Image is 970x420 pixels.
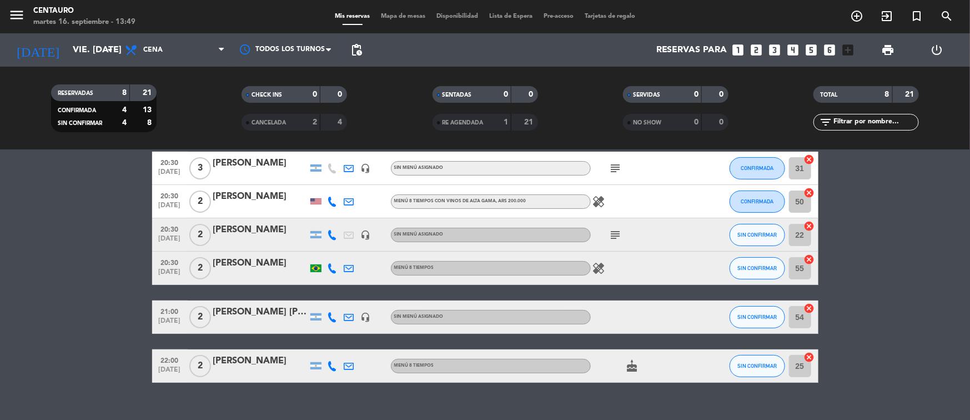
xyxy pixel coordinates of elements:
[737,265,777,271] span: SIN CONFIRMAR
[213,256,308,271] div: [PERSON_NAME]
[504,91,508,98] strong: 0
[156,156,184,168] span: 20:30
[33,17,135,28] div: martes 16. septiembre - 13:49
[156,353,184,366] span: 22:00
[8,38,67,62] i: [DATE]
[633,92,660,98] span: SERVIDAS
[252,120,286,126] span: CANCELADA
[592,195,606,208] i: healing
[741,165,773,171] span: CONFIRMADA
[730,355,785,377] button: SIN CONFIRMAR
[819,116,832,129] i: filter_list
[730,224,785,246] button: SIN CONFIRMAR
[484,13,538,19] span: Lista de Espera
[394,363,434,368] span: MENÚ 8 TIEMPOS
[189,191,211,213] span: 2
[719,118,726,126] strong: 0
[538,13,579,19] span: Pre-acceso
[906,91,917,98] strong: 21
[609,162,622,175] i: subject
[656,45,727,56] span: Reservas para
[730,157,785,179] button: CONFIRMADA
[189,306,211,328] span: 2
[58,108,96,113] span: CONFIRMADA
[338,91,345,98] strong: 0
[880,9,893,23] i: exit_to_app
[143,106,154,114] strong: 13
[361,163,371,173] i: headset_mic
[529,91,535,98] strong: 0
[361,312,371,322] i: headset_mic
[394,314,444,319] span: Sin menú asignado
[156,202,184,214] span: [DATE]
[524,118,535,126] strong: 21
[143,89,154,97] strong: 21
[213,156,308,171] div: [PERSON_NAME]
[122,119,127,127] strong: 4
[361,230,371,240] i: headset_mic
[804,352,815,363] i: cancel
[910,9,923,23] i: turned_in_not
[850,9,863,23] i: add_circle_outline
[252,92,282,98] span: CHECK INS
[213,305,308,319] div: [PERSON_NAME] [PERSON_NAME] poroll
[768,43,782,57] i: looks_3
[592,262,606,275] i: healing
[823,43,837,57] i: looks_6
[804,221,815,232] i: cancel
[750,43,764,57] i: looks_two
[841,43,856,57] i: add_box
[213,354,308,368] div: [PERSON_NAME]
[504,118,508,126] strong: 1
[394,166,444,170] span: Sin menú asignado
[626,359,639,373] i: cake
[156,168,184,181] span: [DATE]
[931,43,944,57] i: power_settings_new
[731,43,746,57] i: looks_one
[633,120,661,126] span: NO SHOW
[804,154,815,165] i: cancel
[58,91,93,96] span: RESERVADAS
[33,6,135,17] div: Centauro
[147,119,154,127] strong: 8
[156,304,184,317] span: 21:00
[189,355,211,377] span: 2
[8,7,25,27] button: menu
[730,257,785,279] button: SIN CONFIRMAR
[730,191,785,213] button: CONFIRMADA
[940,9,953,23] i: search
[912,33,962,67] div: LOG OUT
[375,13,431,19] span: Mapa de mesas
[730,306,785,328] button: SIN CONFIRMAR
[443,92,472,98] span: SENTADAS
[496,199,526,203] span: , ARS 200.000
[431,13,484,19] span: Disponibilidad
[156,189,184,202] span: 20:30
[189,257,211,279] span: 2
[156,366,184,379] span: [DATE]
[338,118,345,126] strong: 4
[609,228,622,242] i: subject
[189,157,211,179] span: 3
[786,43,801,57] i: looks_4
[213,223,308,237] div: [PERSON_NAME]
[313,118,317,126] strong: 2
[804,254,815,265] i: cancel
[694,91,698,98] strong: 0
[156,256,184,268] span: 20:30
[694,118,698,126] strong: 0
[579,13,641,19] span: Tarjetas de regalo
[394,232,444,237] span: Sin menú asignado
[881,43,894,57] span: print
[737,314,777,320] span: SIN CONFIRMAR
[737,232,777,238] span: SIN CONFIRMAR
[313,91,317,98] strong: 0
[156,268,184,281] span: [DATE]
[58,121,102,126] span: SIN CONFIRMAR
[804,187,815,198] i: cancel
[156,235,184,248] span: [DATE]
[156,317,184,330] span: [DATE]
[805,43,819,57] i: looks_5
[213,189,308,204] div: [PERSON_NAME]
[122,89,127,97] strong: 8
